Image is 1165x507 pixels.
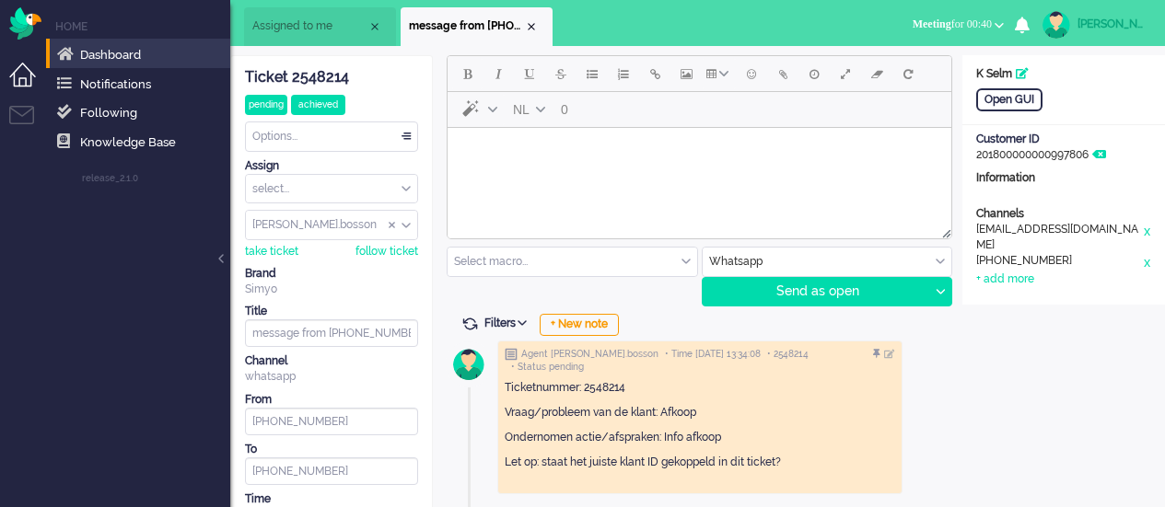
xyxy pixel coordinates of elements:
[577,58,608,89] button: Bullet list
[505,430,895,445] p: Ondernomen actie/afspraken: Info afkoop
[976,253,1142,271] div: [PHONE_NUMBER]
[9,12,41,26] a: Omnidesk
[53,132,230,152] a: Knowledge base
[245,304,418,319] div: Title
[798,58,830,89] button: Delay message
[505,380,895,396] p: Ticketnummer: 2548214
[55,18,230,34] li: Home menu item
[540,314,619,336] div: + New note
[80,135,176,149] span: Knowledge Base
[448,128,951,222] iframe: Rich Text Area
[80,48,141,62] span: Dashboard
[451,58,483,89] button: Bold
[505,94,553,125] button: Language
[505,455,895,470] p: Let op: staat het juiste klant ID gekoppeld in dit ticket?
[484,317,533,329] span: Filters
[505,405,895,421] p: Vraag/probleem van de klant: Afkoop
[245,158,418,174] div: Assign
[291,95,345,115] div: achieved
[703,278,929,305] div: Send as open
[665,348,761,361] span: • Time [DATE] 13:34:08
[639,58,670,89] button: Insert/edit link
[245,95,287,115] div: pending
[245,353,418,369] div: Channel
[245,491,418,507] div: Time
[767,58,798,89] button: Add attachment
[401,7,553,46] li: 2548214
[82,172,138,185] span: release_2.1.0
[962,132,1165,163] div: 201800000000997806
[511,361,584,374] span: • Status pending
[830,58,861,89] button: Fullscreen
[53,44,230,64] a: Dashboard menu item
[9,7,41,40] img: flow_omnibird.svg
[409,18,524,34] span: message from [PHONE_NUMBER]
[245,282,418,297] div: Simyo
[962,66,1165,82] div: K Selm
[892,58,924,89] button: Reset content
[244,7,396,46] li: View
[902,11,1015,38] button: Meetingfor 00:40
[976,132,1151,147] div: Customer ID
[670,58,702,89] button: Insert/edit image
[913,17,951,30] span: Meeting
[355,244,418,259] div: follow ticket
[553,94,577,125] button: 0
[913,17,992,30] span: for 00:40
[446,341,492,387] img: avatar
[976,88,1043,111] div: Open GUI
[936,222,951,238] div: Resize
[545,58,577,89] button: Strikethrough
[1142,253,1151,271] div: x
[80,77,151,91] span: Notifications
[245,266,418,282] div: Brand
[245,210,418,240] div: Assign User
[521,348,658,361] span: Agent [PERSON_NAME].bosson
[245,442,418,457] div: To
[976,222,1142,253] div: [EMAIL_ADDRESS][DOMAIN_NAME]
[252,18,367,34] span: Assigned to me
[736,58,767,89] button: Emoticons
[367,19,382,34] div: Close tab
[767,348,809,361] span: • 2548214
[245,244,298,259] div: take ticket
[460,98,482,120] img: ai-prompt.svg
[702,58,736,89] button: Table
[245,392,418,408] div: From
[53,102,230,122] a: Following
[483,58,514,89] button: Italic
[9,106,51,147] li: Tickets menu
[1043,11,1070,39] img: avatar
[505,348,518,361] img: ic_note_grey.svg
[513,102,530,117] span: NL
[245,174,418,204] div: Assign Group
[608,58,639,89] button: Numbered list
[1078,15,1147,33] div: [PERSON_NAME].bosson
[245,369,418,385] div: whatsapp
[451,94,505,125] button: AI
[1039,11,1147,39] a: [PERSON_NAME].bosson
[861,58,892,89] button: Clear formatting
[976,170,1151,200] div: Information
[902,6,1015,46] li: Meetingfor 00:40
[524,19,539,34] div: Close tab
[514,58,545,89] button: Underline
[1142,222,1151,253] div: x
[976,206,1151,222] div: Channels
[976,271,1034,287] div: + add more
[53,74,230,94] a: Notifications menu item
[245,67,418,88] div: Ticket 2548214
[561,102,568,117] span: 0
[80,106,137,120] span: Following
[9,63,51,104] li: Dashboard menu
